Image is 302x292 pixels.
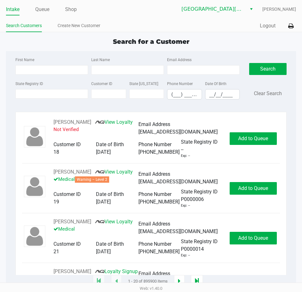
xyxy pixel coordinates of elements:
span: Phone Number [138,141,171,147]
span: Email Address [138,171,170,177]
button: Logout [260,22,276,30]
label: Date Of Birth [205,81,226,87]
span: State Registry ID [181,189,218,195]
span: Date of Birth [96,191,124,197]
input: Format: (999) 999-9999 [167,89,202,99]
button: Clear Search [254,90,282,97]
p: Medical [53,226,138,233]
span: Email Address [138,271,170,277]
app-submit-button: Previous [111,275,122,288]
label: Phone Number [167,81,193,87]
div: Exp: -- [181,253,190,258]
a: View Loyalty [95,119,133,125]
span: Web: v1.40.0 [140,286,162,291]
button: Add to Queue [230,182,277,195]
button: See customer info [53,268,91,275]
span: Email Address [138,121,170,127]
div: Exp: -- [181,153,190,159]
a: Loyalty Signup [95,268,138,274]
label: State Registry ID [15,81,43,87]
span: [PERSON_NAME] [262,6,296,13]
span: 1 - 20 of 895900 items [128,278,168,284]
span: Customer ID [53,191,81,197]
span: [DATE] [96,249,111,255]
span: [EMAIL_ADDRESS][DOMAIN_NAME] [138,228,218,234]
div: Exp: -- [181,203,190,209]
app-submit-button: Move to last page [191,275,203,288]
input: Format: MM/DD/YYYY [205,89,240,99]
span: Email Address [138,221,170,227]
kendo-maskedtextbox: Format: MM/DD/YYYY [205,89,240,100]
span: 19 [53,199,59,205]
span: Add to Queue [238,235,268,241]
p: Not Verified [53,126,138,133]
a: Queue [35,5,49,14]
span: -- [181,146,183,153]
button: Search [249,63,287,75]
span: Add to Queue [238,135,268,141]
button: See customer info [53,218,91,226]
span: Phone Number [138,241,171,247]
span: Search for a Customer [113,38,189,45]
span: [PHONE_NUMBER] [138,249,180,255]
span: [EMAIL_ADDRESS][DOMAIN_NAME] [138,129,218,135]
a: View Loyalty [95,219,133,225]
p: Medical [53,176,138,183]
span: [DATE] [96,199,111,205]
span: [PHONE_NUMBER] [138,149,180,155]
a: Create New Customer [58,22,100,30]
span: Add to Queue [238,185,268,191]
a: Search Customers [6,22,42,30]
span: P0000006 [181,196,204,203]
span: Phone Number [138,191,171,197]
span: Customer ID [53,241,81,247]
button: Add to Queue [230,232,277,244]
span: 18 [53,149,59,155]
span: [EMAIL_ADDRESS][DOMAIN_NAME] [138,179,218,185]
button: See customer info [53,168,91,176]
span: Customer ID [53,141,81,147]
span: Date of Birth [96,241,124,247]
button: See customer info [53,118,91,126]
a: Shop [65,5,77,14]
label: Last Name [91,57,110,63]
label: Email Address [167,57,192,63]
button: Select [247,3,256,15]
span: [DATE] [96,149,111,155]
app-submit-button: Move to first page [93,275,105,288]
button: Add to Queue [230,132,277,145]
span: 21 [53,249,59,255]
label: State [US_STATE] [129,81,158,87]
app-submit-button: Next [174,275,185,288]
label: Customer ID [91,81,112,87]
span: State Registry ID [181,238,218,244]
span: [GEOGRAPHIC_DATA][PERSON_NAME] [182,5,243,13]
span: Warning – Level 2 [75,176,109,183]
a: View Loyalty [95,169,133,175]
span: P0000014 [181,245,204,253]
span: Date of Birth [96,141,124,147]
a: Intake [6,5,20,14]
label: First Name [15,57,34,63]
span: [PHONE_NUMBER] [138,199,180,205]
span: State Registry ID [181,139,218,145]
